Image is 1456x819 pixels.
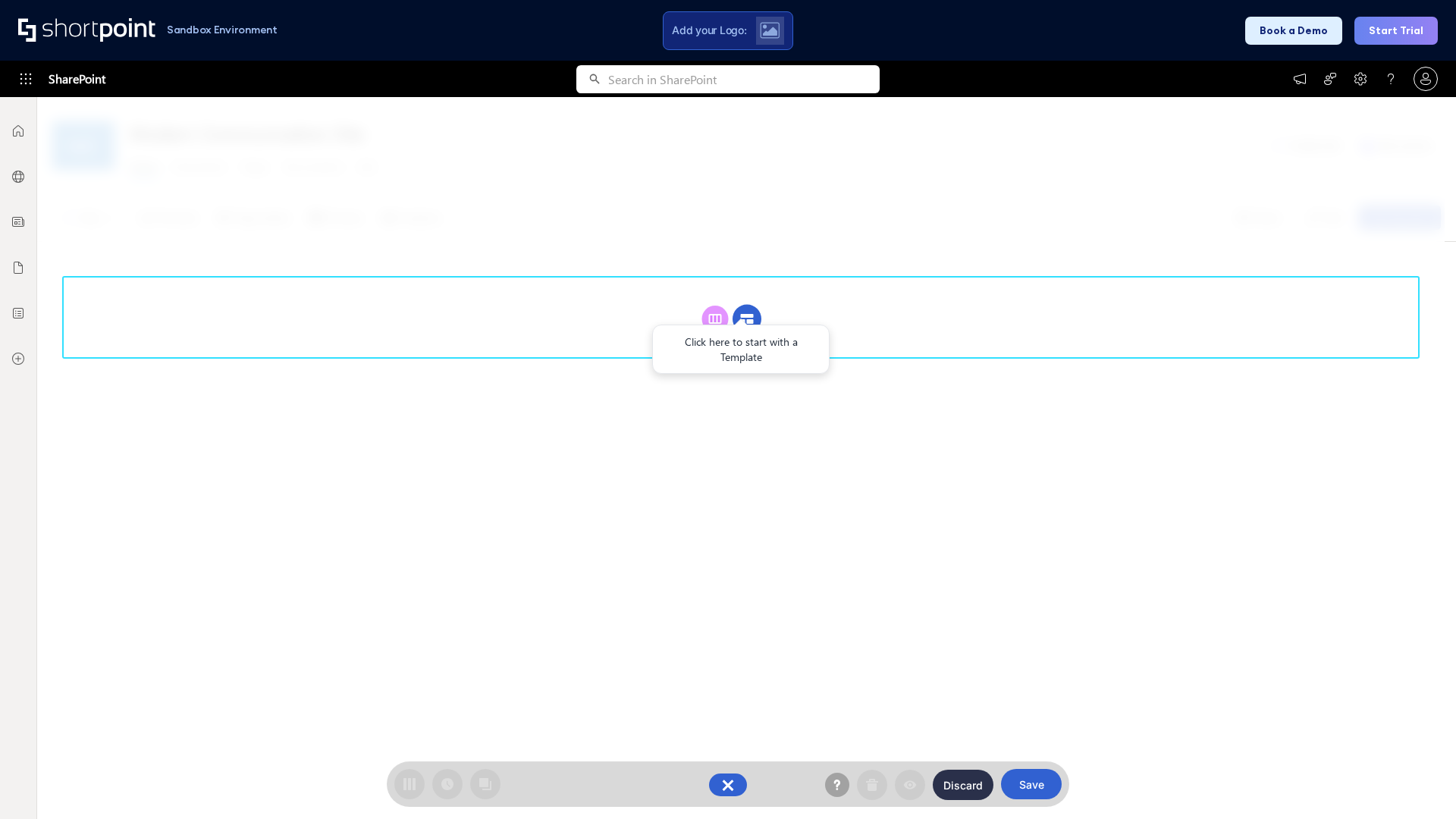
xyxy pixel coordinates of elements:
input: Search in SharePoint [608,65,880,93]
button: Save [1001,769,1062,799]
span: SharePoint [49,61,105,97]
button: Discard [933,770,993,800]
h1: Sandbox Environment [167,26,278,34]
button: Start Trial [1354,17,1438,45]
button: Book a Demo [1245,17,1342,45]
span: Add your Logo: [672,24,746,37]
img: Upload logo [760,22,780,39]
iframe: Chat Widget [1380,746,1456,819]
